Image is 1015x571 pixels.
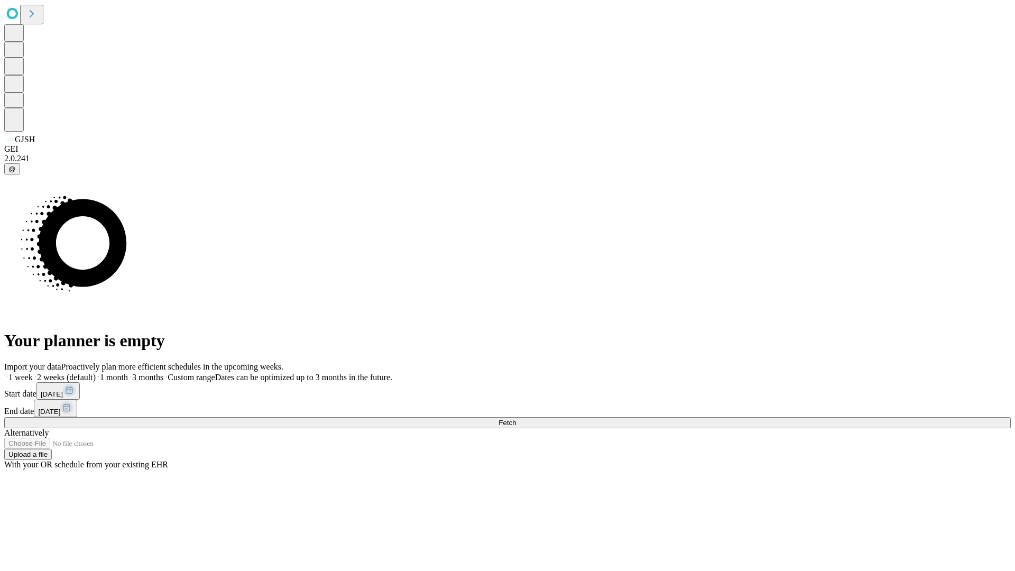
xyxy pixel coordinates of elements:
span: 2 weeks (default) [37,373,96,382]
div: End date [4,400,1011,417]
span: Alternatively [4,428,49,437]
span: 1 month [100,373,128,382]
span: Proactively plan more efficient schedules in the upcoming weeks. [61,362,283,371]
div: 2.0.241 [4,154,1011,163]
span: Dates can be optimized up to 3 months in the future. [215,373,392,382]
button: [DATE] [36,382,80,400]
button: Upload a file [4,449,52,460]
button: @ [4,163,20,174]
span: With your OR schedule from your existing EHR [4,460,168,469]
span: Fetch [499,419,516,427]
span: 1 week [8,373,33,382]
button: Fetch [4,417,1011,428]
span: @ [8,165,16,173]
span: Custom range [168,373,215,382]
button: [DATE] [34,400,77,417]
span: [DATE] [38,408,60,416]
h1: Your planner is empty [4,331,1011,351]
span: [DATE] [41,390,63,398]
span: 3 months [132,373,163,382]
div: Start date [4,382,1011,400]
div: GEI [4,144,1011,154]
span: Import your data [4,362,61,371]
span: GJSH [15,135,35,144]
